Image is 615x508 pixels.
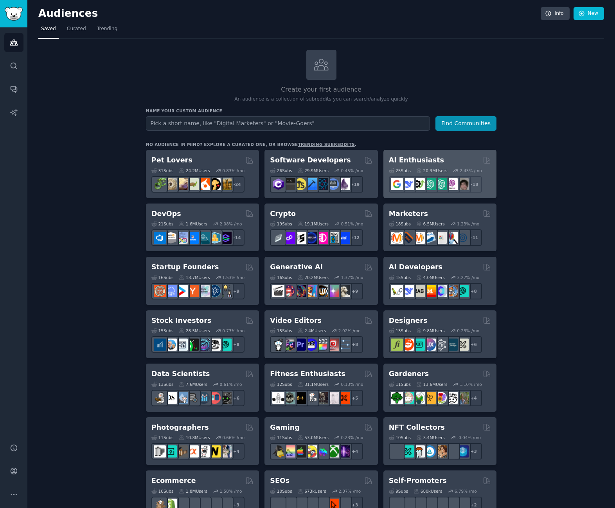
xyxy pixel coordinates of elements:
[209,285,221,297] img: Entrepreneurship
[347,229,363,246] div: + 12
[389,275,411,280] div: 15 Sub s
[151,369,210,379] h2: Data Scientists
[146,85,496,95] h2: Create your first audience
[327,178,339,190] img: AskComputerScience
[341,435,363,440] div: 0.23 % /mo
[298,142,354,147] a: trending subreddits
[341,221,363,227] div: 0.51 % /mo
[327,232,339,244] img: CryptoNews
[466,176,482,193] div: + 18
[316,232,328,244] img: defiblockchain
[391,232,403,244] img: content_marketing
[165,339,177,351] img: ValueInvesting
[389,328,411,333] div: 13 Sub s
[179,221,207,227] div: 1.6M Users
[272,178,284,190] img: csharp
[283,445,295,458] img: CozyGamers
[151,382,173,387] div: 13 Sub s
[187,285,199,297] img: ycombinator
[327,445,339,458] img: XboxGamers
[402,178,414,190] img: DeepSeek
[179,275,210,280] div: 13.7M Users
[466,443,482,459] div: + 3
[222,275,245,280] div: 1.53 % /mo
[389,488,408,494] div: 9 Sub s
[228,336,245,353] div: + 8
[424,392,436,404] img: GardeningUK
[294,285,306,297] img: deepdream
[413,445,425,458] img: NFTmarket
[220,488,242,494] div: 1.58 % /mo
[146,96,496,103] p: An audience is a collection of subreddits you can search/analyze quickly
[402,445,414,458] img: NFTMarketplace
[338,232,350,244] img: defi_
[165,178,177,190] img: ballpython
[219,445,232,458] img: WeddingPhotography
[338,285,350,297] img: DreamBooth
[316,178,328,190] img: reactnative
[389,435,411,440] div: 10 Sub s
[347,336,363,353] div: + 8
[316,285,328,297] img: FluxAI
[391,178,403,190] img: GoogleGeminiAI
[457,178,469,190] img: ArtificalIntelligence
[338,445,350,458] img: TwitchStreaming
[389,382,411,387] div: 11 Sub s
[154,339,166,351] img: dividends
[209,232,221,244] img: aws_cdk
[298,488,326,494] div: 673k Users
[146,116,430,131] input: Pick a short name, like "Digital Marketers" or "Movie-Goers"
[347,176,363,193] div: + 19
[457,392,469,404] img: GardenersWorld
[327,392,339,404] img: physicaltherapy
[176,339,188,351] img: Forex
[176,285,188,297] img: startup
[294,392,306,404] img: workout
[64,23,89,39] a: Curated
[435,445,447,458] img: CryptoArt
[416,328,445,333] div: 9.8M Users
[457,221,479,227] div: 1.23 % /mo
[283,232,295,244] img: 0xPolygon
[446,339,458,351] img: learndesign
[446,178,458,190] img: OpenAIDev
[219,339,232,351] img: technicalanalysis
[424,339,436,351] img: UXDesign
[198,445,210,458] img: canon
[435,116,496,131] button: Find Communities
[222,168,245,173] div: 0.83 % /mo
[228,229,245,246] div: + 14
[316,339,328,351] img: finalcutpro
[294,178,306,190] img: learnjavascript
[435,285,447,297] img: OpenSourceAI
[219,178,232,190] img: dogbreed
[424,232,436,244] img: Emailmarketing
[219,392,232,404] img: data
[176,392,188,404] img: statistics
[222,435,245,440] div: 0.66 % /mo
[435,392,447,404] img: flowers
[270,168,292,173] div: 26 Sub s
[298,168,329,173] div: 29.9M Users
[391,445,403,458] img: NFTExchange
[283,392,295,404] img: GymMotivation
[391,392,403,404] img: vegetablegardening
[298,275,329,280] div: 20.2M Users
[402,285,414,297] img: DeepSeek
[416,221,445,227] div: 6.5M Users
[270,435,292,440] div: 11 Sub s
[176,445,188,458] img: AnalogCommunity
[179,328,210,333] div: 28.5M Users
[198,232,210,244] img: platformengineering
[154,392,166,404] img: MachineLearning
[416,382,447,387] div: 13.6M Users
[347,443,363,459] div: + 4
[151,435,173,440] div: 11 Sub s
[446,392,458,404] img: UrbanGardening
[338,488,361,494] div: 2.07 % /mo
[151,488,173,494] div: 10 Sub s
[435,339,447,351] img: userexperience
[272,339,284,351] img: gopro
[316,392,328,404] img: fitness30plus
[389,423,445,432] h2: NFT Collectors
